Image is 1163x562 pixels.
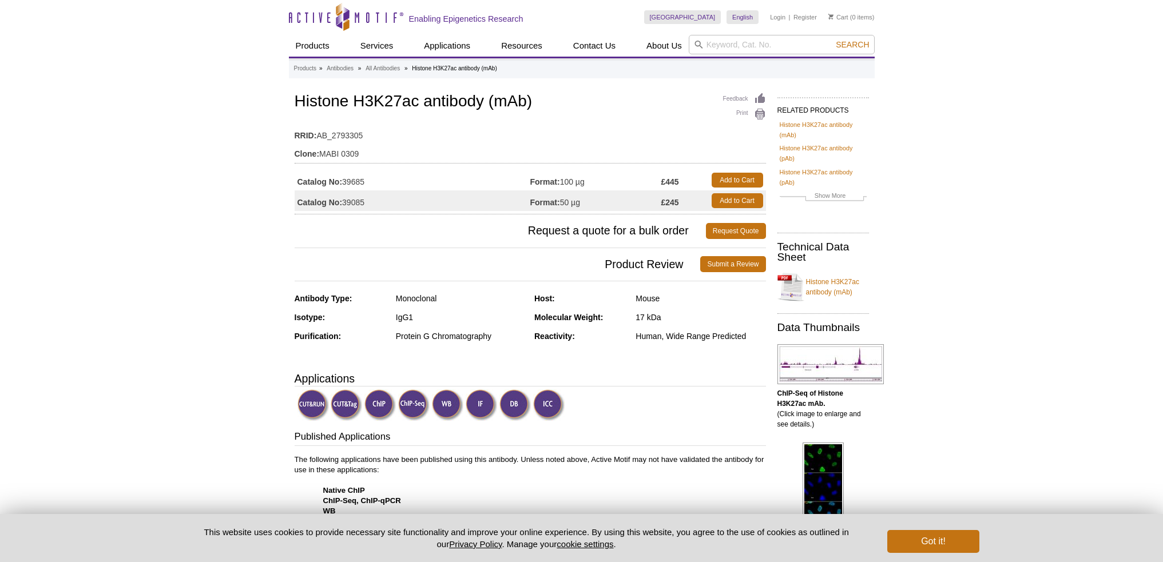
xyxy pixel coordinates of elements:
span: Product Review [295,256,701,272]
strong: Format: [530,197,560,208]
strong: Clone: [295,149,320,159]
strong: Molecular Weight: [534,313,603,322]
p: This website uses cookies to provide necessary site functionality and improve your online experie... [184,526,869,550]
strong: RRID: [295,130,317,141]
img: ChIP-Seq Validated [398,389,430,421]
a: Add to Cart [712,173,763,188]
h1: Histone H3K27ac antibody (mAb) [295,93,766,112]
td: 100 µg [530,170,661,190]
p: (Click image to enlarge and see details.) [777,388,869,429]
h2: RELATED PRODUCTS [777,97,869,118]
div: Protein G Chromatography [396,331,526,341]
a: Feedback [723,93,766,105]
strong: £445 [661,177,678,187]
a: Products [294,63,316,74]
h3: Applications [295,370,766,387]
a: Antibodies [327,63,354,74]
h2: Enabling Epigenetics Research [409,14,523,24]
strong: Reactivity: [534,332,575,341]
div: 17 kDa [636,312,765,322]
a: Submit a Review [700,256,765,272]
button: Search [832,39,872,50]
li: » [319,65,323,71]
a: Contact Us [566,35,622,57]
a: Products [289,35,336,57]
a: Cart [828,13,848,21]
strong: Native ChIP [323,486,365,495]
td: 39685 [295,170,530,190]
a: Add to Cart [712,193,763,208]
a: Login [770,13,785,21]
li: (0 items) [828,10,875,24]
h3: Published Applications [295,430,766,446]
a: Request Quote [706,223,766,239]
button: cookie settings [557,539,613,549]
img: Histone H3K27ac antibody (mAb) tested by ChIP-Seq. [777,344,884,384]
h2: Technical Data Sheet [777,242,869,262]
strong: Host: [534,294,555,303]
a: English [727,10,759,24]
h2: Data Thumbnails [777,322,869,333]
img: ChIP Validated [364,389,396,421]
strong: Isotype: [295,313,326,322]
strong: WB [323,507,336,515]
a: Applications [417,35,477,57]
td: 39085 [295,190,530,211]
strong: Purification: [295,332,342,341]
strong: Format: [530,177,560,187]
a: Register [793,13,817,21]
a: [GEOGRAPHIC_DATA] [644,10,721,24]
a: Services [354,35,400,57]
a: Histone H3K27ac antibody (pAb) [780,167,867,188]
strong: Catalog No: [297,177,343,187]
img: Western Blot Validated [432,389,463,421]
img: Your Cart [828,14,833,19]
a: All Antibodies [366,63,400,74]
strong: ChIP-Seq, ChIP-qPCR [323,496,401,505]
strong: Antibody Type: [295,294,352,303]
a: Print [723,108,766,121]
img: Immunofluorescence Validated [466,389,497,421]
img: Immunocytochemistry Validated [533,389,565,421]
img: CUT&Tag Validated [331,389,362,421]
li: » [358,65,362,71]
a: Privacy Policy [449,539,502,549]
a: Resources [494,35,549,57]
div: Monoclonal [396,293,526,304]
a: Histone H3K27ac antibody (mAb) [777,270,869,304]
img: Histone H3K27ac antibody (mAb) tested by immunofluorescence. [803,443,844,532]
input: Keyword, Cat. No. [689,35,875,54]
a: Show More [780,190,867,204]
a: Histone H3K27ac antibody (mAb) [780,119,867,140]
b: ChIP-Seq of Histone H3K27ac mAb. [777,389,843,408]
li: | [789,10,791,24]
td: 50 µg [530,190,661,211]
a: About Us [640,35,689,57]
span: Request a quote for a bulk order [295,223,706,239]
button: Got it! [887,530,979,553]
td: AB_2793305 [295,123,766,142]
span: Search [836,40,869,49]
p: The following applications have been published using this antibody. Unless noted above, Active Mo... [295,455,766,547]
a: Histone H3K27ac antibody (pAb) [780,143,867,164]
td: MABI 0309 [295,142,766,160]
div: Human, Wide Range Predicted [636,331,765,341]
div: Mouse [636,293,765,304]
li: » [404,65,408,71]
strong: Catalog No: [297,197,343,208]
img: CUT&RUN Validated [297,389,329,421]
li: Histone H3K27ac antibody (mAb) [412,65,497,71]
img: Dot Blot Validated [499,389,531,421]
strong: £245 [661,197,678,208]
div: IgG1 [396,312,526,322]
